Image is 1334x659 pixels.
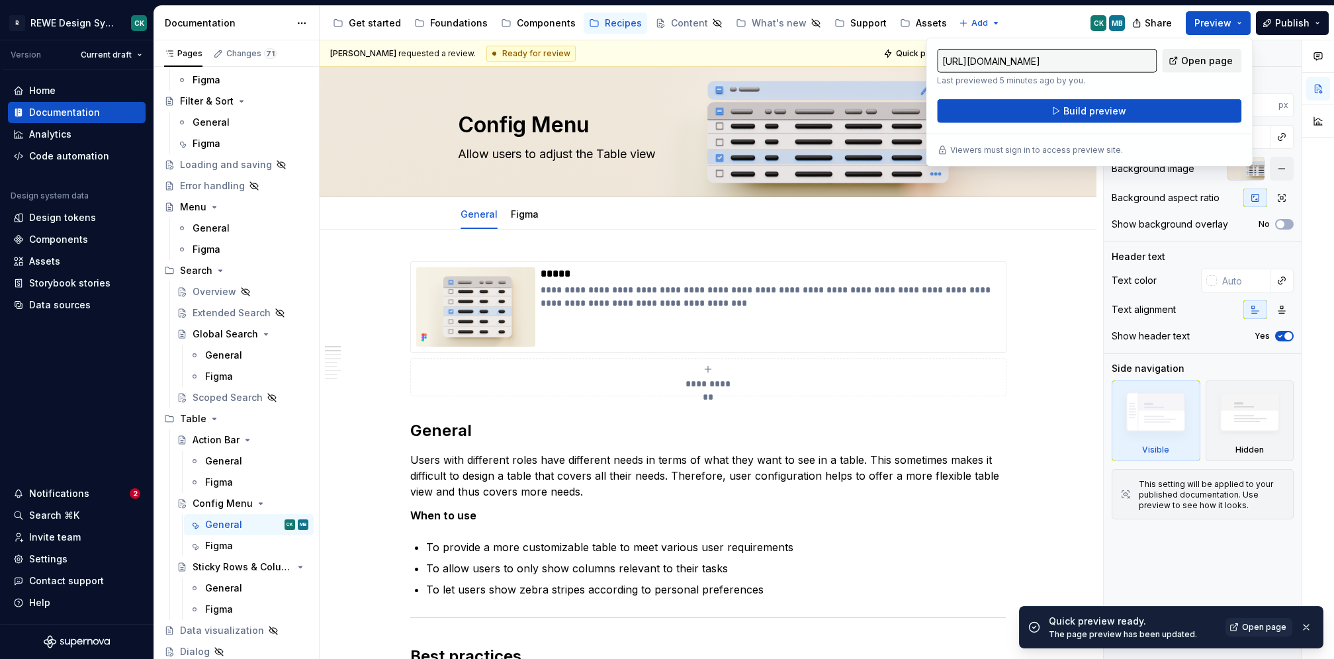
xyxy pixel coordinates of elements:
[134,18,144,28] div: CK
[171,218,314,239] a: General
[1256,11,1329,35] button: Publish
[410,452,1006,500] p: Users with different roles have different needs in terms of what they want to see in a table. Thi...
[8,294,146,316] a: Data sources
[1206,380,1294,461] div: Hidden
[8,483,146,504] button: Notifications2
[180,264,212,277] div: Search
[184,451,314,472] a: General
[287,518,293,531] div: CK
[8,207,146,228] a: Design tokens
[1112,362,1184,375] div: Side navigation
[1227,93,1278,117] input: Auto
[1145,17,1172,30] span: Share
[171,302,314,324] a: Extended Search
[426,560,1006,576] p: To allow users to only show columns relevant to their tasks
[29,255,60,268] div: Assets
[430,17,488,30] div: Foundations
[180,624,264,637] div: Data visualization
[517,17,576,30] div: Components
[8,273,146,294] a: Storybook stories
[180,412,206,425] div: Table
[159,408,314,429] div: Table
[193,285,236,298] div: Overview
[937,75,1157,86] p: Last previewed 5 minutes ago by you.
[29,531,81,544] div: Invite team
[1217,269,1270,292] input: Auto
[1049,629,1218,640] div: The page preview has been updated.
[1162,49,1241,73] a: Open page
[193,243,220,256] div: Figma
[731,13,826,34] a: What's new
[159,91,314,112] a: Filter & Sort
[159,197,314,218] a: Menu
[511,208,539,220] a: Figma
[193,73,220,87] div: Figma
[193,560,292,574] div: Sticky Rows & Columns
[165,17,290,30] div: Documentation
[8,102,146,123] a: Documentation
[1094,18,1104,28] div: CK
[955,14,1004,32] button: Add
[605,17,642,30] div: Recipes
[879,44,959,63] button: Quick preview
[8,124,146,145] a: Analytics
[895,13,952,34] a: Assets
[29,150,109,163] div: Code automation
[29,84,56,97] div: Home
[205,370,233,383] div: Figma
[164,48,202,59] div: Pages
[1278,100,1288,110] p: px
[264,48,277,59] span: 71
[1112,303,1176,316] div: Text alignment
[8,570,146,592] button: Contact support
[29,106,100,119] div: Documentation
[180,95,234,108] div: Filter & Sort
[171,133,314,154] a: Figma
[193,116,230,129] div: General
[193,222,230,235] div: General
[205,603,233,616] div: Figma
[180,645,210,658] div: Dialog
[455,109,956,141] textarea: Config Menu
[410,420,1006,441] h2: General
[1235,445,1264,455] div: Hidden
[1255,331,1270,341] label: Yes
[171,112,314,133] a: General
[671,17,708,30] div: Content
[29,596,50,609] div: Help
[1112,18,1123,28] div: MB
[193,391,263,404] div: Scoped Search
[1049,615,1218,628] div: Quick preview ready.
[455,144,956,165] textarea: Allow users to adjust the Table view
[426,539,1006,555] p: To provide a more customizable table to meet various user requirements
[486,46,576,62] div: Ready for review
[29,233,88,246] div: Components
[8,527,146,548] a: Invite team
[184,535,314,556] a: Figma
[1181,54,1233,67] span: Open page
[205,455,242,468] div: General
[1112,191,1220,204] div: Background aspect ratio
[159,175,314,197] a: Error handling
[1126,11,1180,35] button: Share
[29,552,67,566] div: Settings
[171,556,314,578] a: Sticky Rows & Columns
[29,277,111,290] div: Storybook stories
[180,200,206,214] div: Menu
[193,306,271,320] div: Extended Search
[650,13,728,34] a: Content
[171,429,314,451] a: Action Bar
[11,50,41,60] div: Version
[426,582,1006,597] p: To let users show zebra stripes according to personal preferences
[180,158,272,171] div: Loading and saving
[1194,17,1231,30] span: Preview
[1112,329,1190,343] div: Show header text
[205,349,242,362] div: General
[410,509,476,522] strong: When to use
[409,13,493,34] a: Foundations
[937,99,1241,123] button: Build preview
[300,518,307,531] div: MB
[330,48,476,59] span: requested a review.
[328,13,406,34] a: Get started
[752,17,807,30] div: What's new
